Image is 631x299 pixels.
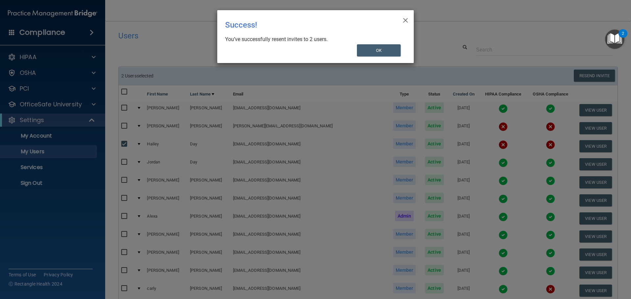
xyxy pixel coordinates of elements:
[605,30,624,49] button: Open Resource Center, 2 new notifications
[225,36,401,43] div: You’ve successfully resent invites to 2 users.
[403,13,409,26] span: ×
[622,33,624,42] div: 2
[357,44,401,56] button: OK
[225,15,379,34] div: Success!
